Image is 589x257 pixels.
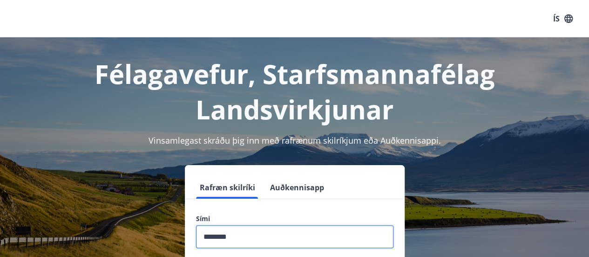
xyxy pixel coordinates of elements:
button: Auðkennisapp [266,176,328,199]
button: Rafræn skilríki [196,176,259,199]
label: Sími [196,214,393,223]
button: ÍS [548,10,578,27]
h1: Félagavefur, Starfsmannafélag Landsvirkjunar [11,56,578,127]
span: Vinsamlegast skráðu þig inn með rafrænum skilríkjum eða Auðkennisappi. [149,135,441,146]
